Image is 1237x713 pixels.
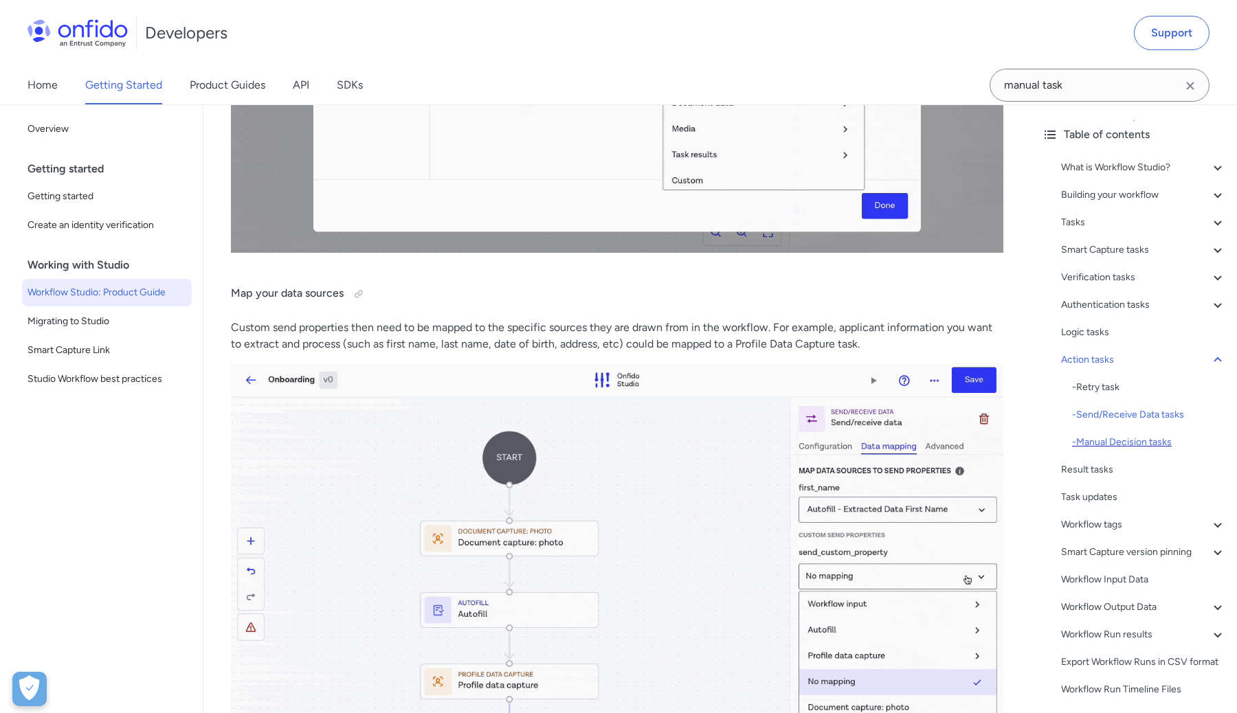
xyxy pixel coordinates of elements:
[1061,159,1226,176] a: What is Workflow Studio?
[293,66,309,104] a: API
[1182,78,1199,94] svg: Clear search field button
[1061,297,1226,313] a: Authentication tasks
[12,672,47,706] div: Cookie Preferences
[27,371,186,387] span: Studio Workflow best practices
[27,217,186,234] span: Create an identity verification
[22,337,192,364] a: Smart Capture Link
[1061,599,1226,615] a: Workflow Output Data
[27,121,186,137] span: Overview
[1072,407,1226,423] a: -Send/Receive Data tasks
[27,66,58,104] a: Home
[85,66,162,104] a: Getting Started
[1061,517,1226,533] a: Workflow tags
[1061,654,1226,670] a: Export Workflow Runs in CSV format
[27,155,197,183] div: Getting started
[1134,16,1210,50] a: Support
[1072,379,1226,396] a: -Retry task
[1042,126,1226,143] div: Table of contents
[12,672,47,706] button: Open Preferences
[22,183,192,210] a: Getting started
[1061,544,1226,561] a: Smart Capture version pinning
[1061,214,1226,231] a: Tasks
[1072,407,1226,423] div: - Send/Receive Data tasks
[22,365,192,393] a: Studio Workflow best practices
[1061,571,1226,588] a: Workflow Input Data
[1061,626,1226,643] a: Workflow Run results
[22,279,192,306] a: Workflow Studio: Product Guide
[231,319,1003,352] p: Custom send properties then need to be mapped to the specific sources they are drawn from in the ...
[27,251,197,279] div: Working with Studio
[1061,269,1226,286] a: Verification tasks
[27,188,186,205] span: Getting started
[22,115,192,143] a: Overview
[1072,379,1226,396] div: - Retry task
[1072,434,1226,451] a: -Manual Decision tasks
[1061,324,1226,341] a: Logic tasks
[1072,434,1226,451] div: - Manual Decision tasks
[337,66,363,104] a: SDKs
[27,342,186,359] span: Smart Capture Link
[990,69,1210,102] input: Onfido search input field
[1061,187,1226,203] a: Building your workflow
[27,313,186,330] span: Migrating to Studio
[190,66,265,104] a: Product Guides
[1061,352,1226,368] a: Action tasks
[22,212,192,239] a: Create an identity verification
[231,283,1003,305] h4: Map your data sources
[22,308,192,335] a: Migrating to Studio
[1061,681,1226,698] a: Workflow Run Timeline Files
[1061,242,1226,258] a: Smart Capture tasks
[27,284,186,301] span: Workflow Studio: Product Guide
[145,22,227,44] h1: Developers
[27,19,128,47] img: Onfido Logo
[1061,489,1226,506] a: Task updates
[1061,462,1226,478] a: Result tasks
